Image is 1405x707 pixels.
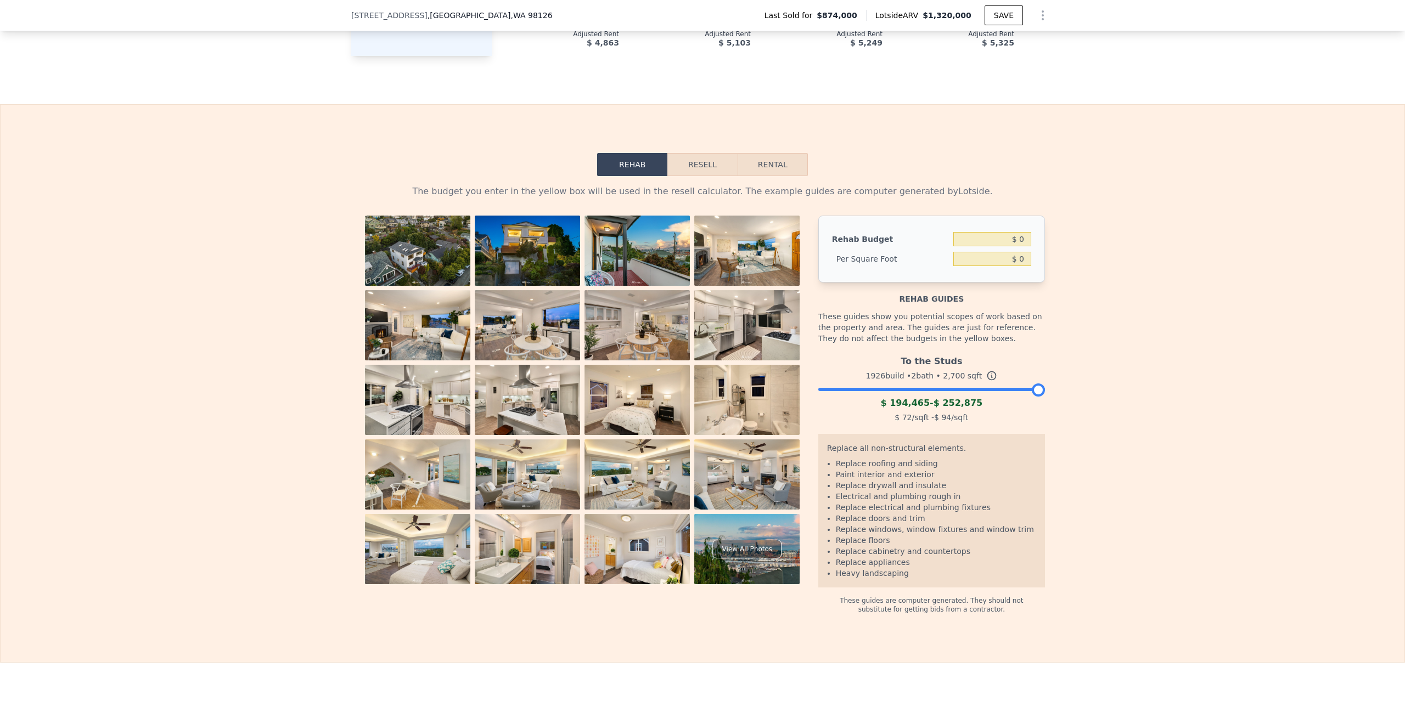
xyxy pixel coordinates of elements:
[836,535,1036,546] li: Replace floors
[923,11,971,20] span: $1,320,000
[818,304,1045,350] div: These guides show you potential scopes of work based on the property and area. The guides are jus...
[585,216,690,286] img: Property Photo 3
[585,439,690,510] img: Property Photo 15
[818,410,1045,425] div: /sqft - /sqft
[836,491,1036,502] li: Electrical and plumbing rough in
[836,524,1036,535] li: Replace windows, window fixtures and window trim
[475,216,580,286] img: Property Photo 2
[718,38,751,47] span: $ 5,103
[360,185,1045,198] div: The budget you enter in the yellow box will be used in the resell calculator. The example guides ...
[475,365,580,435] img: Property Photo 10
[895,413,912,422] span: $ 72
[818,368,1045,383] div: 1926 build • 2 bath • sqft
[510,11,552,20] span: , WA 98126
[934,413,951,422] span: $ 94
[836,568,1036,579] li: Heavy landscaping
[694,514,800,584] img: Property Photo 20
[1032,30,1146,38] div: Adjusted Rent
[637,30,751,38] div: Adjusted Rent
[667,153,737,176] button: Resell
[836,502,1036,513] li: Replace electrical and plumbing fixtures
[818,282,1045,304] div: Rehab guides
[585,365,690,435] img: Property Photo 11
[836,513,1036,524] li: Replace doors and trim
[982,38,1014,47] span: $ 5,325
[832,229,949,249] div: Rehab Budget
[694,216,800,286] img: Property Photo 4
[351,10,428,21] span: [STREET_ADDRESS]
[505,30,619,38] div: Adjusted Rent
[694,439,800,510] img: Property Photo 16
[1032,4,1054,26] button: Show Options
[694,365,800,435] img: Property Photo 12
[475,439,580,510] img: Property Photo 14
[597,153,667,176] button: Rehab
[428,10,553,21] span: , [GEOGRAPHIC_DATA]
[827,443,1036,458] div: Replace all non-structural elements.
[365,290,470,360] img: Property Photo 5
[943,371,965,380] span: 2,700
[365,216,470,286] img: Property Photo 1
[850,38,883,47] span: $ 5,249
[900,30,1014,38] div: Adjusted Rent
[365,365,470,435] img: Property Photo 9
[832,249,949,269] div: Per Square Foot
[836,480,1036,491] li: Replace drywall and insulate
[585,290,690,360] img: Property Photo 7
[585,514,690,584] img: Property Photo 19
[836,458,1036,469] li: Replace roofing and siding
[934,398,983,408] span: $ 252,875
[985,5,1023,25] button: SAVE
[875,10,923,21] span: Lotside ARV
[365,514,470,584] img: Property Photo 17
[818,587,1045,614] div: These guides are computer generated. They should not substitute for getting bids from a contractor.
[713,540,782,558] div: View All Photos
[818,397,1045,410] div: -
[768,30,883,38] div: Adjusted Rent
[836,557,1036,568] li: Replace appliances
[880,398,930,408] span: $ 194,465
[836,546,1036,557] li: Replace cabinetry and countertops
[694,290,800,360] img: Property Photo 8
[738,153,808,176] button: Rental
[836,469,1036,480] li: Paint interior and exterior
[817,10,857,21] span: $874,000
[475,514,580,584] img: Property Photo 18
[765,10,817,21] span: Last Sold for
[365,439,470,510] img: Property Photo 13
[818,350,1045,368] div: To the Studs
[475,290,580,360] img: Property Photo 6
[587,38,619,47] span: $ 4,863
